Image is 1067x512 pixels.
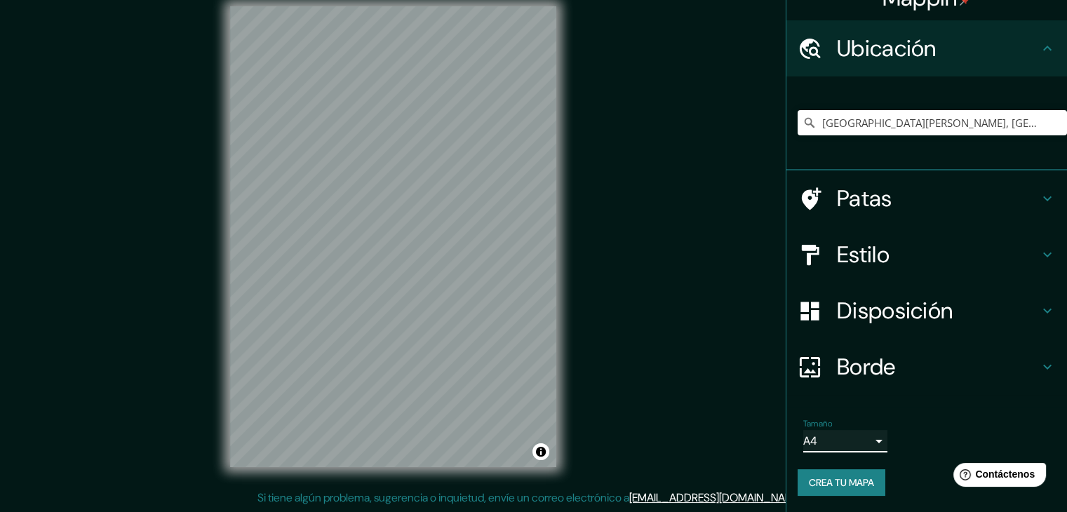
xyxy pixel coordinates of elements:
font: Si tiene algún problema, sugerencia o inquietud, envíe un correo electrónico a [257,490,629,505]
font: Estilo [837,240,890,269]
iframe: Lanzador de widgets de ayuda [942,457,1052,497]
font: Crea tu mapa [809,476,874,489]
canvas: Mapa [230,6,556,467]
font: Ubicación [837,34,937,63]
a: [EMAIL_ADDRESS][DOMAIN_NAME] [629,490,803,505]
font: Disposición [837,296,953,325]
font: A4 [803,433,817,448]
div: Ubicación [786,20,1067,76]
font: Patas [837,184,892,213]
div: Patas [786,170,1067,227]
button: Crea tu mapa [798,469,885,496]
div: Borde [786,339,1067,395]
div: Disposición [786,283,1067,339]
input: Elige tu ciudad o zona [798,110,1067,135]
div: Estilo [786,227,1067,283]
div: A4 [803,430,887,452]
font: Tamaño [803,418,832,429]
font: Borde [837,352,896,382]
button: Activar o desactivar atribución [532,443,549,460]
